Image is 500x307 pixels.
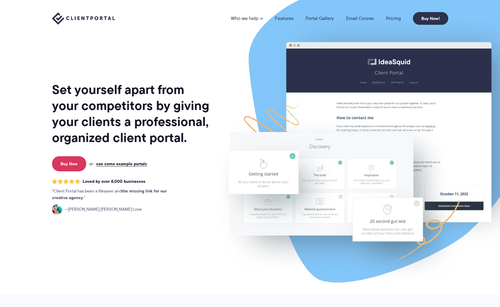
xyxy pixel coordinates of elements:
span: Loved by over 8,000 businesses [83,179,145,184]
a: Pricing [386,16,401,21]
p: Client Portal has been a lifesaver and . [52,188,179,201]
strong: the missing link for our creative agency [52,188,167,201]
a: see some example portals [96,161,147,166]
a: Buy Now [52,156,86,171]
a: Who we help [231,16,263,21]
a: Portal Gallery [306,16,334,21]
span: [PERSON_NAME] [PERSON_NAME] Love [65,206,142,213]
a: Buy Now! [413,12,448,25]
span: or [89,161,93,166]
h1: Set yourself apart from your competitors by giving your clients a professional, organized client ... [52,82,211,146]
a: Features [275,16,293,21]
a: Email Course [346,16,374,21]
